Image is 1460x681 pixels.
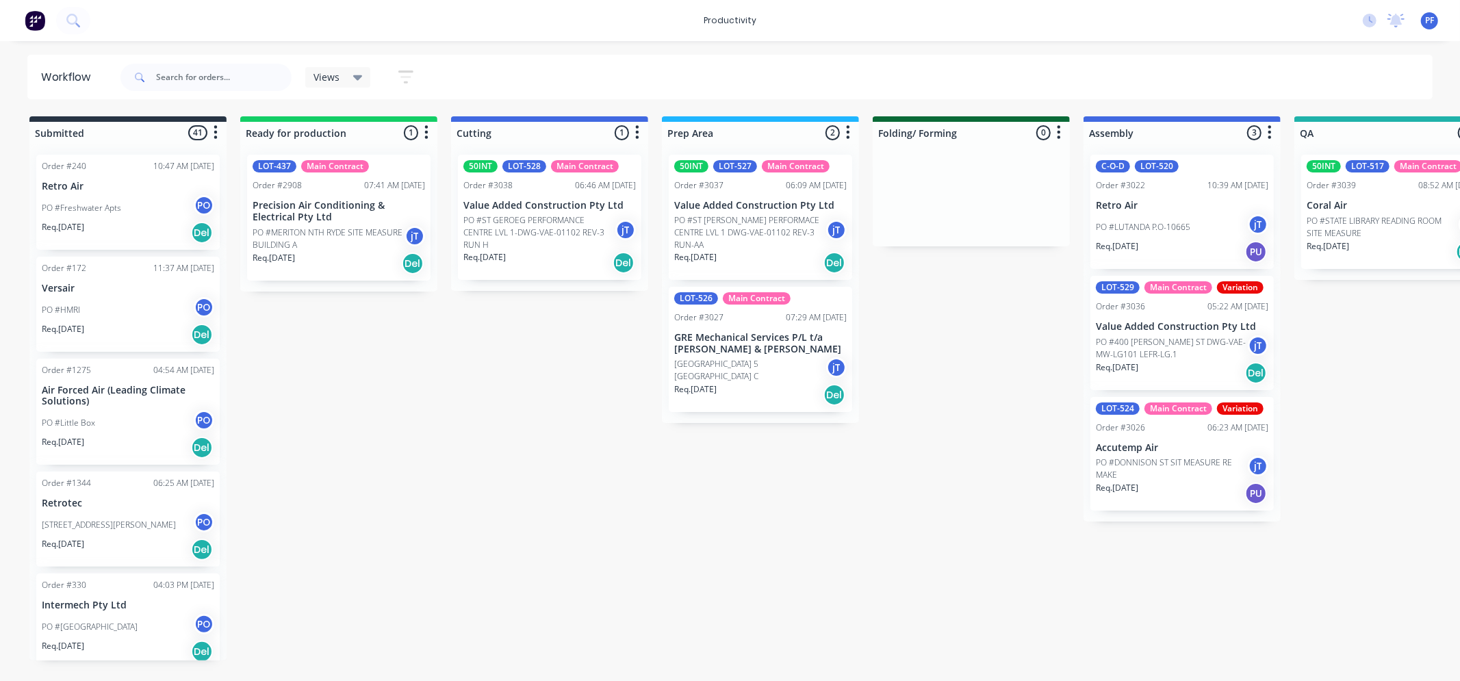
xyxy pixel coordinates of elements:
div: 06:09 AM [DATE] [786,179,847,192]
div: jT [1248,335,1268,356]
div: Variation [1217,402,1264,415]
div: LOT-437Main ContractOrder #290807:41 AM [DATE]Precision Air Conditioning & Electrical Pty LtdPO #... [247,155,431,281]
p: PO #ST GEROEG PERFORMANCE CENTRE LVL 1-DWG-VAE-01102 REV-3 RUN H [463,214,615,251]
div: C-O-DLOT-520Order #302210:39 AM [DATE]Retro AirPO #LUTANDA P.O-10665jTReq.[DATE]PU [1090,155,1274,269]
div: Main Contract [1144,402,1212,415]
p: PO #HMRI [42,304,80,316]
div: 50INT [1307,160,1341,172]
p: PO #[GEOGRAPHIC_DATA] [42,621,138,633]
div: 07:41 AM [DATE] [364,179,425,192]
p: PO #DONNISON ST SIT MEASURE RE MAKE [1096,457,1248,481]
p: Value Added Construction Pty Ltd [1096,321,1268,333]
div: Order #3036 [1096,300,1145,313]
p: PO #STATE LIBRARY READING ROOM SITE MEASURE [1307,215,1459,240]
div: 04:03 PM [DATE] [153,579,214,591]
div: Order #33004:03 PM [DATE]Intermech Pty LtdPO #[GEOGRAPHIC_DATA]POReq.[DATE]Del [36,574,220,669]
span: PF [1425,14,1434,27]
div: Order #127504:54 AM [DATE]Air Forced Air (Leading Climate Solutions)PO #Little BoxPOReq.[DATE]Del [36,359,220,465]
p: Req. [DATE] [42,221,84,233]
div: LOT-529 [1096,281,1140,294]
div: 50INTLOT-528Main ContractOrder #303806:46 AM [DATE]Value Added Construction Pty LtdPO #ST GEROEG ... [458,155,641,280]
div: 06:25 AM [DATE] [153,477,214,489]
p: PO #400 [PERSON_NAME] ST DWG-VAE-MW-LG101 LEFR-LG.1 [1096,336,1248,361]
img: Factory [25,10,45,31]
div: Main Contract [762,160,830,172]
div: PO [194,410,214,431]
div: productivity [697,10,763,31]
p: Versair [42,283,214,294]
p: Req. [DATE] [674,383,717,396]
p: Req. [DATE] [1096,240,1138,253]
p: Accutemp Air [1096,442,1268,454]
div: Order #2908 [253,179,302,192]
div: LOT-437 [253,160,296,172]
p: Req. [DATE] [42,436,84,448]
p: Req. [DATE] [42,538,84,550]
div: 50INT [463,160,498,172]
div: 06:46 AM [DATE] [575,179,636,192]
div: Order #3026 [1096,422,1145,434]
div: PU [1245,241,1267,263]
div: Order #24010:47 AM [DATE]Retro AirPO #Freshwater AptsPOReq.[DATE]Del [36,155,220,250]
div: 10:39 AM [DATE] [1207,179,1268,192]
div: 11:37 AM [DATE] [153,262,214,274]
div: PO [194,512,214,532]
div: PU [1245,483,1267,504]
div: jT [1248,214,1268,235]
div: Order #172 [42,262,86,274]
p: Value Added Construction Pty Ltd [674,200,847,211]
p: Req. [DATE] [463,251,506,264]
div: Order #240 [42,160,86,172]
div: jT [405,226,425,246]
div: jT [615,220,636,240]
div: 07:29 AM [DATE] [786,311,847,324]
p: Req. [DATE] [674,251,717,264]
p: PO #Freshwater Apts [42,202,121,214]
p: [STREET_ADDRESS][PERSON_NAME] [42,519,176,531]
span: Views [313,70,340,84]
div: Order #17211:37 AM [DATE]VersairPO #HMRIPOReq.[DATE]Del [36,257,220,352]
div: Del [823,252,845,274]
div: Order #3039 [1307,179,1356,192]
div: Main Contract [723,292,791,305]
div: LOT-517 [1346,160,1389,172]
div: Del [191,641,213,663]
div: Order #134406:25 AM [DATE]Retrotec[STREET_ADDRESS][PERSON_NAME]POReq.[DATE]Del [36,472,220,567]
p: Retro Air [42,181,214,192]
div: Del [402,253,424,274]
div: Order #3027 [674,311,723,324]
p: Retrotec [42,498,214,509]
p: Req. [DATE] [1307,240,1349,253]
div: LOT-524Main ContractVariationOrder #302606:23 AM [DATE]Accutemp AirPO #DONNISON ST SIT MEASURE RE... [1090,397,1274,511]
div: PO [194,297,214,318]
div: Main Contract [301,160,369,172]
p: Req. [DATE] [1096,482,1138,494]
p: Intermech Pty Ltd [42,600,214,611]
p: Precision Air Conditioning & Electrical Pty Ltd [253,200,425,223]
p: Req. [DATE] [42,323,84,335]
div: C-O-D [1096,160,1130,172]
div: LOT-527 [713,160,757,172]
div: Del [191,437,213,459]
div: 50INT [674,160,708,172]
p: GRE Mechanical Services P/L t/a [PERSON_NAME] & [PERSON_NAME] [674,332,847,355]
div: LOT-524 [1096,402,1140,415]
div: Workflow [41,69,97,86]
div: 10:47 AM [DATE] [153,160,214,172]
div: Del [613,252,635,274]
div: 05:22 AM [DATE] [1207,300,1268,313]
div: Order #3037 [674,179,723,192]
p: PO #MERITON NTH RYDE SITE MEASURE BUILDING A [253,227,405,251]
div: LOT-520 [1135,160,1179,172]
div: LOT-528 [502,160,546,172]
div: Order #1275 [42,364,91,376]
div: Del [191,324,213,346]
p: Air Forced Air (Leading Climate Solutions) [42,385,214,408]
div: PO [194,195,214,216]
div: LOT-526 [674,292,718,305]
input: Search for orders... [156,64,292,91]
p: PO #ST [PERSON_NAME] PERFORMACE CENTRE LVL 1 DWG-VAE-01102 REV-3 RUN-AA [674,214,826,251]
p: [GEOGRAPHIC_DATA] 5 [GEOGRAPHIC_DATA] C [674,358,826,383]
div: jT [1248,456,1268,476]
p: Req. [DATE] [253,252,295,264]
